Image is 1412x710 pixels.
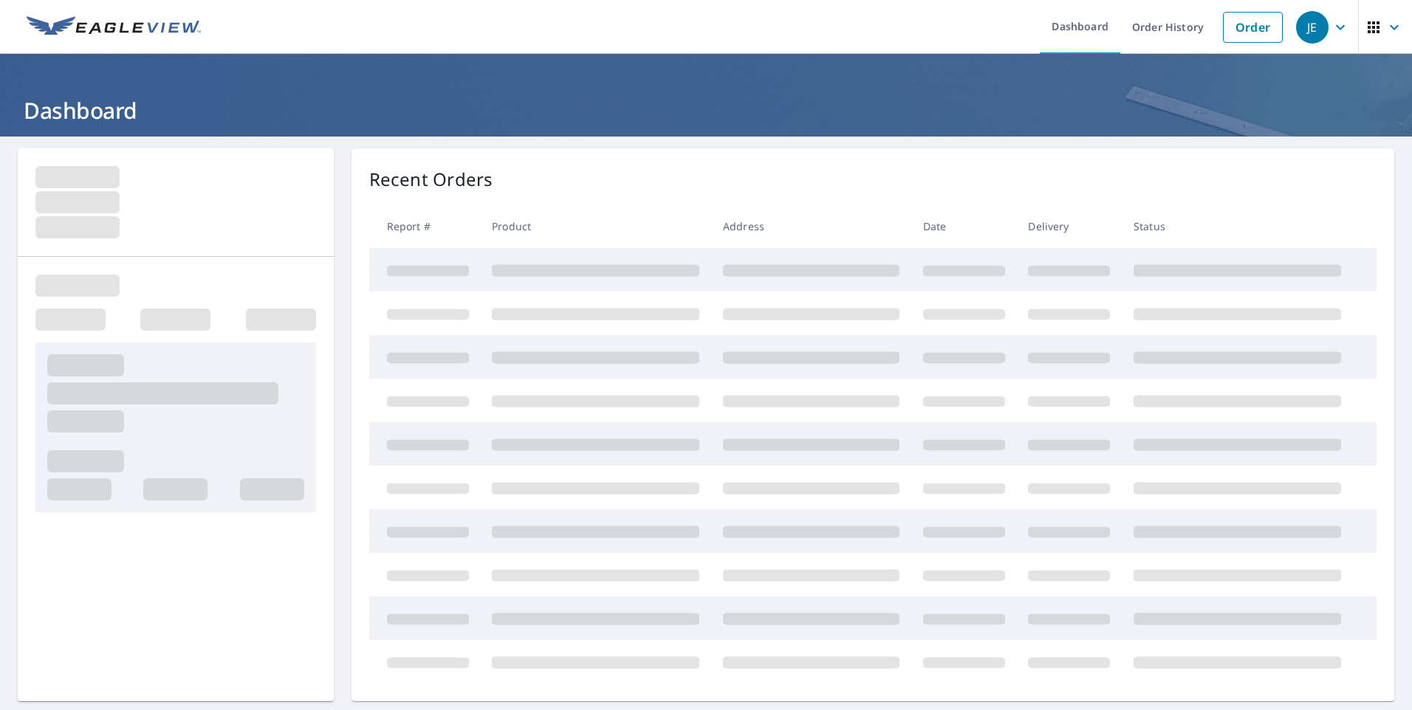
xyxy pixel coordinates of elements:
img: EV Logo [27,16,201,38]
th: Status [1122,204,1353,248]
p: Recent Orders [369,166,493,193]
th: Report # [369,204,481,248]
th: Address [711,204,911,248]
div: JE [1296,11,1329,44]
th: Date [911,204,1017,248]
th: Product [480,204,711,248]
th: Delivery [1016,204,1122,248]
a: Order [1223,12,1283,43]
h1: Dashboard [18,95,1394,125]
